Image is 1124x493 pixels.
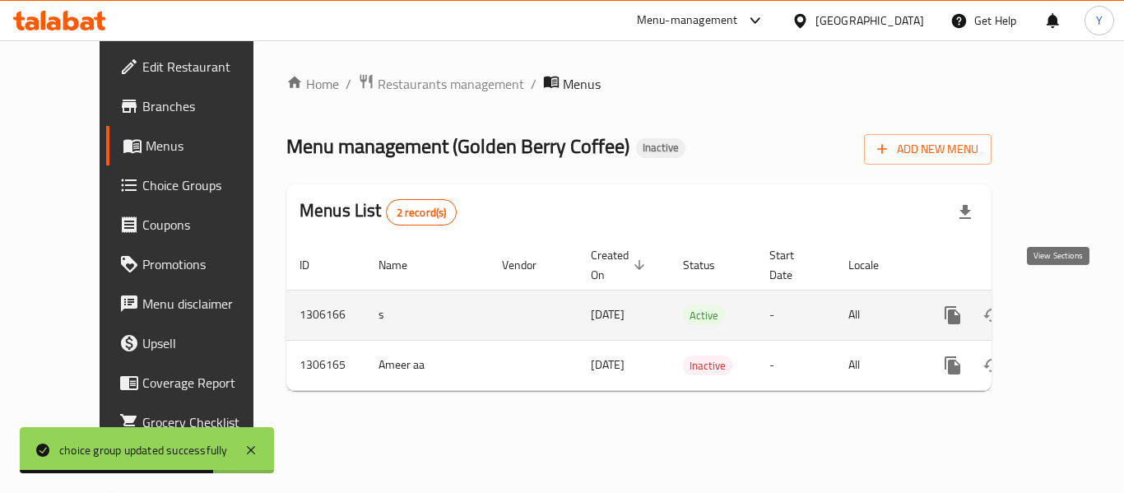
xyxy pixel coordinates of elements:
span: Inactive [636,141,685,155]
span: Y [1096,12,1103,30]
button: Change Status [973,295,1012,335]
span: Grocery Checklist [142,412,274,432]
span: [DATE] [591,354,625,375]
td: s [365,290,489,340]
li: / [346,74,351,94]
nav: breadcrumb [286,73,992,95]
td: Ameer aa [365,340,489,390]
span: Coverage Report [142,373,274,393]
div: Menu-management [637,11,738,30]
div: Inactive [683,356,732,375]
a: Promotions [106,244,287,284]
a: Coverage Report [106,363,287,402]
span: Choice Groups [142,175,274,195]
a: Grocery Checklist [106,402,287,442]
a: Edit Restaurant [106,47,287,86]
span: Start Date [769,245,815,285]
div: Export file [945,193,985,232]
span: Vendor [502,255,558,275]
div: [GEOGRAPHIC_DATA] [815,12,924,30]
td: - [756,290,835,340]
a: Branches [106,86,287,126]
span: Status [683,255,736,275]
h2: Menus List [300,198,457,226]
td: 1306166 [286,290,365,340]
span: 2 record(s) [387,205,457,221]
a: Restaurants management [358,73,524,95]
span: Add New Menu [877,139,978,160]
span: Name [379,255,429,275]
a: Choice Groups [106,165,287,205]
td: All [835,340,920,390]
span: [DATE] [591,304,625,325]
li: / [531,74,536,94]
span: Upsell [142,333,274,353]
button: more [933,295,973,335]
a: Menu disclaimer [106,284,287,323]
span: ID [300,255,331,275]
span: Active [683,306,725,325]
a: Upsell [106,323,287,363]
button: Change Status [973,346,1012,385]
a: Coupons [106,205,287,244]
th: Actions [920,240,1104,291]
button: Add New Menu [864,134,992,165]
span: Edit Restaurant [142,57,274,77]
td: All [835,290,920,340]
span: Promotions [142,254,274,274]
span: Menus [146,136,274,156]
a: Menus [106,126,287,165]
span: Menu management ( Golden Berry Coffee ) [286,128,629,165]
span: Restaurants management [378,74,524,94]
span: Inactive [683,356,732,375]
td: - [756,340,835,390]
span: Locale [848,255,900,275]
span: Coupons [142,215,274,235]
span: Branches [142,96,274,116]
div: Active [683,305,725,325]
div: Inactive [636,138,685,158]
td: 1306165 [286,340,365,390]
span: Created On [591,245,650,285]
button: more [933,346,973,385]
div: choice group updated successfully [59,441,228,459]
div: Total records count [386,199,457,226]
a: Home [286,74,339,94]
span: Menus [563,74,601,94]
span: Menu disclaimer [142,294,274,314]
table: enhanced table [286,240,1104,391]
